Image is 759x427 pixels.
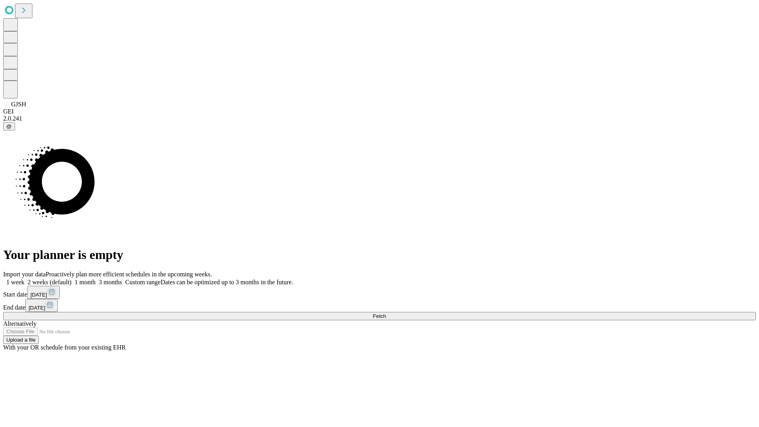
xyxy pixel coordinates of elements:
span: Import your data [3,271,46,278]
div: GEI [3,108,756,115]
span: Dates can be optimized up to 3 months in the future. [160,279,293,285]
span: 3 months [99,279,122,285]
span: GJSH [11,101,26,108]
span: With your OR schedule from your existing EHR [3,344,126,351]
span: @ [6,123,12,129]
span: [DATE] [28,305,45,311]
h1: Your planner is empty [3,248,756,262]
span: [DATE] [30,292,47,298]
button: [DATE] [27,286,60,299]
span: Fetch [373,313,386,319]
button: [DATE] [25,299,58,312]
span: 1 week [6,279,25,285]
div: 2.0.241 [3,115,756,122]
span: Custom range [125,279,160,285]
div: End date [3,299,756,312]
button: Fetch [3,312,756,320]
span: Alternatively [3,320,36,327]
span: 1 month [75,279,96,285]
span: Proactively plan more efficient schedules in the upcoming weeks. [46,271,212,278]
button: Upload a file [3,336,39,344]
button: @ [3,122,15,130]
div: Start date [3,286,756,299]
span: 2 weeks (default) [28,279,72,285]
